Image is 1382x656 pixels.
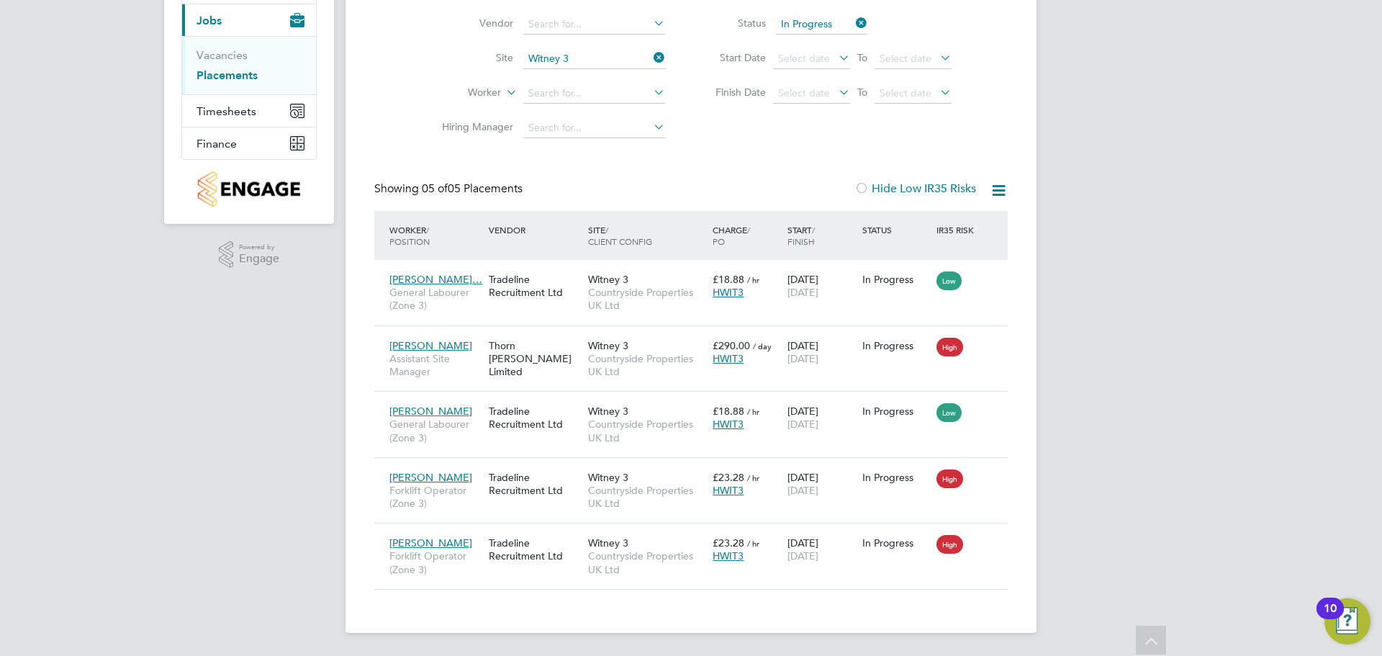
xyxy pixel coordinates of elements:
[389,352,482,378] span: Assistant Site Manager
[197,104,256,118] span: Timesheets
[485,464,584,504] div: Tradeline Recruitment Ltd
[747,274,759,285] span: / hr
[430,17,513,30] label: Vendor
[389,484,482,510] span: Forklift Operator (Zone 3)
[182,4,316,36] button: Jobs
[1324,608,1337,627] div: 10
[485,529,584,570] div: Tradeline Recruitment Ltd
[374,181,525,197] div: Showing
[784,332,859,372] div: [DATE]
[787,224,815,247] span: / Finish
[386,217,485,254] div: Worker
[523,14,665,35] input: Search for...
[747,406,759,417] span: / hr
[713,471,744,484] span: £23.28
[859,217,934,243] div: Status
[862,471,930,484] div: In Progress
[713,418,744,431] span: HWIT3
[862,339,930,352] div: In Progress
[181,171,317,207] a: Go to home page
[713,536,744,549] span: £23.28
[862,536,930,549] div: In Progress
[787,549,818,562] span: [DATE]
[776,14,867,35] input: Select one
[389,286,482,312] span: General Labourer (Zone 3)
[588,352,705,378] span: Countryside Properties UK Ltd
[713,286,744,299] span: HWIT3
[880,86,931,99] span: Select date
[854,181,976,196] label: Hide Low IR35 Risks
[853,83,872,102] span: To
[713,339,750,352] span: £290.00
[753,341,772,351] span: / day
[197,48,248,62] a: Vacancies
[713,405,744,418] span: £18.88
[197,68,258,82] a: Placements
[1324,598,1370,644] button: Open Resource Center, 10 new notifications
[787,286,818,299] span: [DATE]
[430,51,513,64] label: Site
[933,217,983,243] div: IR35 Risk
[936,338,963,356] span: High
[219,241,280,269] a: Powered byEngage
[747,538,759,549] span: / hr
[880,52,931,65] span: Select date
[485,266,584,306] div: Tradeline Recruitment Ltd
[588,224,652,247] span: / Client Config
[182,127,316,159] button: Finance
[862,405,930,418] div: In Progress
[784,217,859,254] div: Start
[588,339,628,352] span: Witney 3
[588,471,628,484] span: Witney 3
[523,49,665,69] input: Search for...
[936,403,962,422] span: Low
[709,217,784,254] div: Charge
[422,181,523,196] span: 05 Placements
[430,120,513,133] label: Hiring Manager
[778,52,830,65] span: Select date
[588,286,705,312] span: Countryside Properties UK Ltd
[386,463,1008,475] a: [PERSON_NAME]Forklift Operator (Zone 3)Tradeline Recruitment LtdWitney 3Countryside Properties UK...
[523,84,665,104] input: Search for...
[784,397,859,438] div: [DATE]
[787,352,818,365] span: [DATE]
[588,536,628,549] span: Witney 3
[787,418,818,431] span: [DATE]
[389,339,472,352] span: [PERSON_NAME]
[778,86,830,99] span: Select date
[485,397,584,438] div: Tradeline Recruitment Ltd
[386,265,1008,277] a: [PERSON_NAME]…General Labourer (Zone 3)Tradeline Recruitment LtdWitney 3Countryside Properties UK...
[182,36,316,94] div: Jobs
[853,48,872,67] span: To
[386,331,1008,343] a: [PERSON_NAME]Assistant Site ManagerThorn [PERSON_NAME] LimitedWitney 3Countryside Properties UK L...
[239,241,279,253] span: Powered by
[784,529,859,570] div: [DATE]
[936,469,963,488] span: High
[701,86,766,99] label: Finish Date
[239,253,279,265] span: Engage
[485,332,584,386] div: Thorn [PERSON_NAME] Limited
[389,273,482,286] span: [PERSON_NAME]…
[713,224,750,247] span: / PO
[389,418,482,444] span: General Labourer (Zone 3)
[588,273,628,286] span: Witney 3
[713,484,744,497] span: HWIT3
[389,536,472,549] span: [PERSON_NAME]
[862,273,930,286] div: In Progress
[198,171,299,207] img: countryside-properties-logo-retina.png
[936,535,963,554] span: High
[584,217,709,254] div: Site
[182,95,316,127] button: Timesheets
[418,86,501,100] label: Worker
[588,484,705,510] span: Countryside Properties UK Ltd
[389,549,482,575] span: Forklift Operator (Zone 3)
[197,14,222,27] span: Jobs
[389,405,472,418] span: [PERSON_NAME]
[588,418,705,444] span: Countryside Properties UK Ltd
[386,529,1008,541] a: [PERSON_NAME]Forklift Operator (Zone 3)Tradeline Recruitment LtdWitney 3Countryside Properties UK...
[787,484,818,497] span: [DATE]
[701,51,766,64] label: Start Date
[713,549,744,562] span: HWIT3
[936,271,962,290] span: Low
[784,266,859,306] div: [DATE]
